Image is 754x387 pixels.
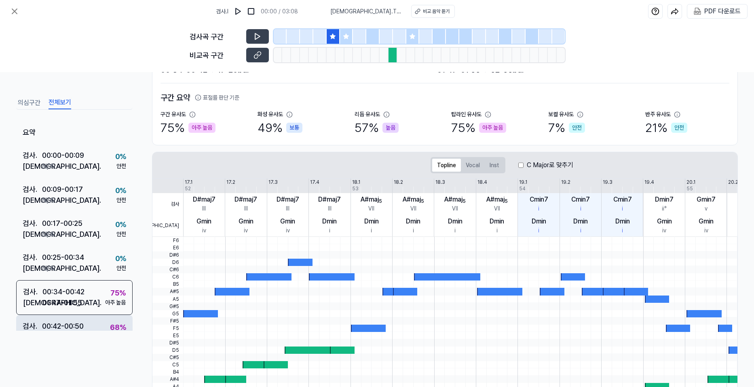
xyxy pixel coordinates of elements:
[42,229,54,240] div: N/A
[152,376,183,383] span: A#4
[569,123,585,133] div: 안전
[244,226,248,235] div: iv
[519,185,526,192] div: 54
[548,110,574,119] div: 보컬 유사도
[116,264,126,272] div: 안전
[152,339,183,347] span: D#5
[496,226,498,235] div: i
[280,217,295,226] div: Gmin
[152,325,183,332] span: F5
[161,119,215,137] div: 75 %
[202,204,206,213] div: III
[42,321,84,332] div: 00:42 - 00:50
[152,368,183,376] span: B4
[411,5,455,18] a: 비교 음악 듣기
[23,263,42,274] div: [DEMOGRAPHIC_DATA] .
[234,7,242,15] img: play
[527,160,573,170] label: C Major로 맞추기
[23,218,42,229] div: 검사 .
[368,204,374,213] div: VII
[185,179,192,186] div: 17.1
[226,179,235,186] div: 17.2
[244,204,248,213] div: III
[580,204,581,213] div: i
[261,7,298,16] div: 00:00 / 03:08
[23,150,42,161] div: 검사 .
[42,297,82,308] div: 01:47 - 01:55
[115,185,126,196] div: 0 %
[193,195,215,204] div: D#maj7
[247,7,255,15] img: stop
[23,286,42,297] div: 검사 .
[645,119,687,137] div: 21 %
[152,303,183,310] span: G#5
[286,204,289,213] div: III
[505,198,508,204] sub: 5
[394,179,403,186] div: 18.2
[23,184,42,195] div: 검사 .
[580,226,581,235] div: i
[42,218,82,229] div: 00:17 - 00:25
[152,251,183,259] span: D#6
[371,226,372,235] div: i
[190,31,241,42] div: 검사곡 구간
[116,196,126,204] div: 안전
[329,226,330,235] div: i
[105,298,126,307] div: 아주 높음
[613,195,632,204] div: Cmin7
[432,159,461,172] button: Topline
[490,217,504,226] div: Dmin
[728,179,738,186] div: 20.2
[538,226,539,235] div: i
[694,8,701,15] img: PDF Download
[152,288,183,295] span: A#5
[704,6,741,17] div: PDF 다운로드
[42,195,54,206] div: N/A
[286,226,290,235] div: iv
[277,195,299,204] div: D#maj7
[152,237,183,244] span: F6
[318,195,341,204] div: D#maj7
[423,8,450,15] div: 비교 음악 듣기
[463,198,466,204] sub: 5
[152,361,183,368] span: C5
[379,198,382,204] sub: 5
[23,195,42,206] div: [DEMOGRAPHIC_DATA] .
[152,215,183,237] span: [DEMOGRAPHIC_DATA]
[115,151,126,162] div: 0 %
[615,217,630,226] div: Dmin
[382,123,399,133] div: 높음
[115,219,126,230] div: 0 %
[448,217,463,226] div: Dmin
[692,4,742,18] button: PDF 다운로드
[23,321,42,332] div: 검사 .
[413,226,414,235] div: i
[355,110,380,119] div: 리듬 유사도
[686,179,695,186] div: 20.1
[161,91,729,104] h2: 구간 요약
[286,123,302,133] div: 보통
[152,347,183,354] span: D5
[110,287,126,298] div: 75 %
[152,273,183,281] span: C6
[571,195,590,204] div: Cmin7
[655,195,674,204] div: Dmin7
[196,217,211,226] div: Gmin
[161,110,186,119] div: 구간 유사도
[364,217,379,226] div: Dmin
[603,179,612,186] div: 19.3
[486,195,508,204] div: A#maj
[328,204,332,213] div: III
[671,7,679,15] img: share
[704,226,708,235] div: iv
[651,7,659,15] img: help
[697,195,716,204] div: Gmin7
[686,185,693,192] div: 55
[699,217,714,226] div: Gmin
[330,7,401,16] span: [DEMOGRAPHIC_DATA] . Theme from The Grandmother
[188,123,215,133] div: 아주 높음
[573,217,588,226] div: Dmin
[662,226,666,235] div: iv
[152,354,183,361] span: C#5
[454,226,456,235] div: i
